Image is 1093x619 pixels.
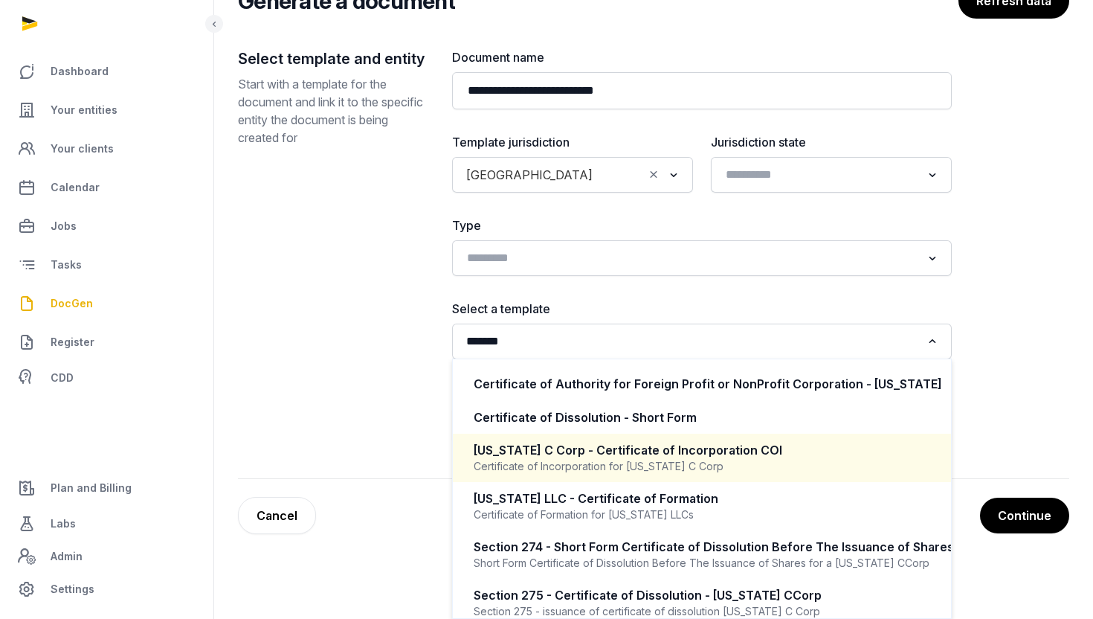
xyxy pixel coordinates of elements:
div: Short Form Certificate of Dissolution Before The Issuance of Shares for a [US_STATE] CCorp [474,556,930,571]
div: Section 275 - issuance of certificate of dissolution [US_STATE] C Corp [474,604,930,619]
div: Certificate of Authority for Foreign Profit or NonProfit Corporation - [US_STATE] [474,376,930,393]
input: Search for option [599,164,643,185]
input: Search for option [461,248,921,269]
span: Dashboard [51,62,109,80]
a: Your entities [12,92,201,128]
a: Register [12,324,201,360]
span: Tasks [51,256,82,274]
a: Admin [12,542,201,571]
span: Your clients [51,140,114,158]
div: Search for option [460,328,944,355]
a: Jobs [12,208,201,244]
span: Your entities [51,101,117,119]
span: Admin [51,548,83,565]
span: Plan and Billing [51,479,132,497]
label: Jurisdiction state [711,133,952,151]
p: Start with a template for the document and link it to the specific entity the document is being c... [238,75,428,147]
label: Select a template [452,300,952,318]
div: Certificate of Incorporation for [US_STATE] C Corp [474,459,930,474]
a: Labs [12,506,201,542]
a: Plan and Billing [12,470,201,506]
a: CDD [12,363,201,393]
div: Certificate of Dissolution - Short Form [474,409,930,426]
span: Calendar [51,179,100,196]
label: Type [452,217,952,234]
button: Continue [980,498,1069,533]
div: Search for option [460,245,944,272]
input: Search for option [720,164,921,185]
div: Search for option [460,161,686,188]
a: Settings [12,571,201,607]
a: Tasks [12,247,201,283]
span: Settings [51,580,94,598]
a: Dashboard [12,54,201,89]
label: Document name [452,48,952,66]
div: [US_STATE] C Corp - Certificate of Incorporation COI [474,442,930,459]
span: [GEOGRAPHIC_DATA] [462,164,596,185]
span: Jobs [51,217,77,235]
div: Section 274 - Short Form Certificate of Dissolution Before The Issuance of Shares - [US_STATE] CCorp [474,539,930,556]
span: Register [51,333,94,351]
div: Search for option [718,161,944,188]
span: CDD [51,369,74,387]
a: Your clients [12,131,201,167]
button: Clear Selected [647,164,660,185]
h2: Select template and entity [238,48,428,69]
div: Certificate of Formation for [US_STATE] LLCs [474,507,930,522]
span: DocGen [51,295,93,312]
a: Cancel [238,497,316,534]
label: Template jurisdiction [452,133,693,151]
div: Section 275 - Certificate of Dissolution - [US_STATE] CCorp [474,587,930,604]
a: Calendar [12,170,201,205]
a: DocGen [12,286,201,321]
span: Labs [51,515,76,533]
div: [US_STATE] LLC - Certificate of Formation [474,490,930,507]
input: Search for option [461,331,921,352]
